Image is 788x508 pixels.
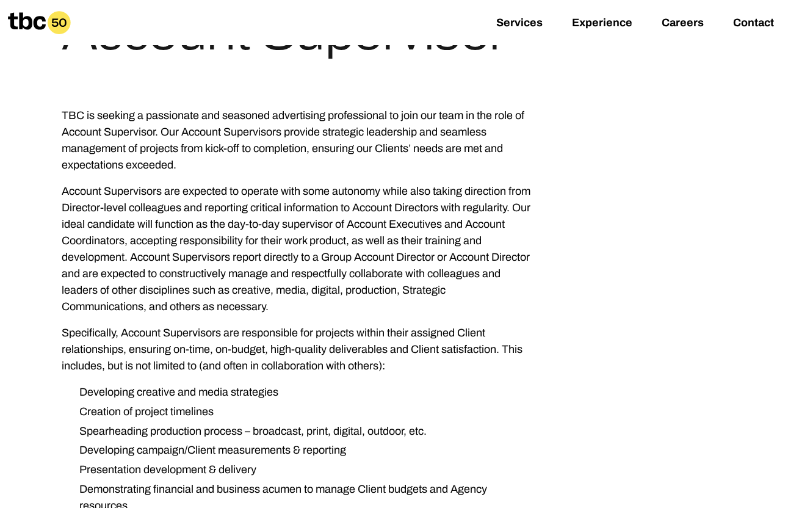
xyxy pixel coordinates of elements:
[496,16,543,31] a: Services
[70,442,530,459] li: Developing campaign/Client measurements & reporting
[70,462,530,478] li: Presentation development & delivery
[62,5,505,59] h1: Account Supervisor
[733,16,774,31] a: Contact
[662,16,704,31] a: Careers
[70,384,530,401] li: Developing creative and media strategies
[70,423,530,440] li: Spearheading production process – broadcast, print, digital, outdoor, etc.
[572,16,632,31] a: Experience
[70,404,530,420] li: Creation of project timelines
[62,107,530,173] p: TBC is seeking a passionate and seasoned advertising professional to join our team in the role of...
[62,183,530,315] p: Account Supervisors are expected to operate with some autonomy while also taking direction from D...
[62,325,530,374] p: Specifically, Account Supervisors are responsible for projects within their assigned Client relat...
